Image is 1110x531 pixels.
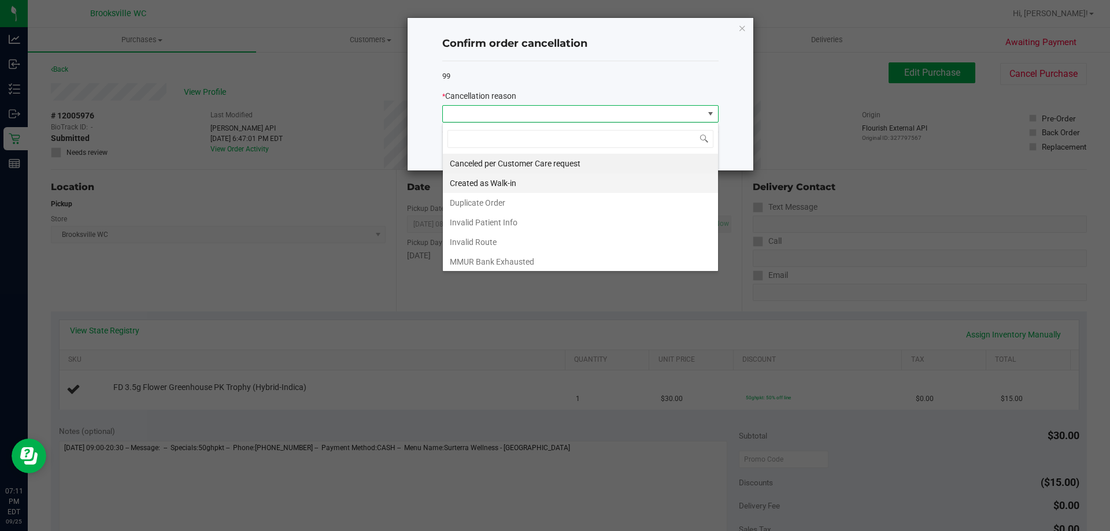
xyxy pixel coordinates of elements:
li: Duplicate Order [443,193,718,213]
span: Cancellation reason [445,91,516,101]
li: Invalid Patient Info [443,213,718,232]
iframe: Resource center [12,439,46,473]
li: MMUR Bank Exhausted [443,252,718,272]
li: Invalid Route [443,232,718,252]
button: Close [738,21,746,35]
h4: Confirm order cancellation [442,36,719,51]
li: Canceled per Customer Care request [443,154,718,173]
li: Created as Walk-in [443,173,718,193]
span: 99 [442,72,450,80]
